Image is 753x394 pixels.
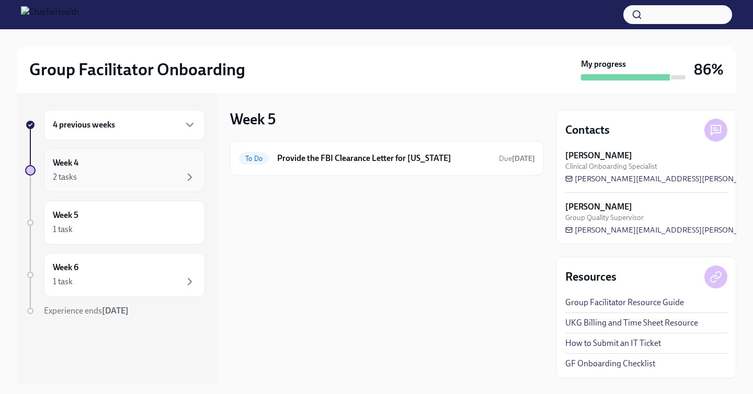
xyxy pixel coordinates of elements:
[25,253,205,297] a: Week 61 task
[565,269,617,285] h4: Resources
[53,276,73,287] div: 1 task
[44,110,205,140] div: 4 previous weeks
[239,150,535,167] a: To DoProvide the FBI Clearance Letter for [US_STATE]Due[DATE]
[239,155,269,163] span: To Do
[694,60,724,79] h3: 86%
[25,201,205,245] a: Week 51 task
[53,262,78,273] h6: Week 6
[53,119,115,131] h6: 4 previous weeks
[581,59,626,70] strong: My progress
[29,59,245,80] h2: Group Facilitator Onboarding
[230,110,276,129] h3: Week 5
[53,224,73,235] div: 1 task
[53,210,78,221] h6: Week 5
[565,338,661,349] a: How to Submit an IT Ticket
[565,122,610,138] h4: Contacts
[21,6,79,23] img: CharlieHealth
[512,154,535,163] strong: [DATE]
[565,297,684,308] a: Group Facilitator Resource Guide
[565,317,698,329] a: UKG Billing and Time Sheet Resource
[277,153,490,164] h6: Provide the FBI Clearance Letter for [US_STATE]
[25,148,205,192] a: Week 42 tasks
[565,201,632,213] strong: [PERSON_NAME]
[499,154,535,163] span: Due
[565,161,657,171] span: Clinical Onboarding Specialist
[565,150,632,161] strong: [PERSON_NAME]
[44,306,129,316] span: Experience ends
[102,306,129,316] strong: [DATE]
[53,171,77,183] div: 2 tasks
[565,213,644,223] span: Group Quality Supervisor
[565,358,655,369] a: GF Onboarding Checklist
[499,154,535,164] span: September 2nd, 2025 10:00
[53,157,78,169] h6: Week 4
